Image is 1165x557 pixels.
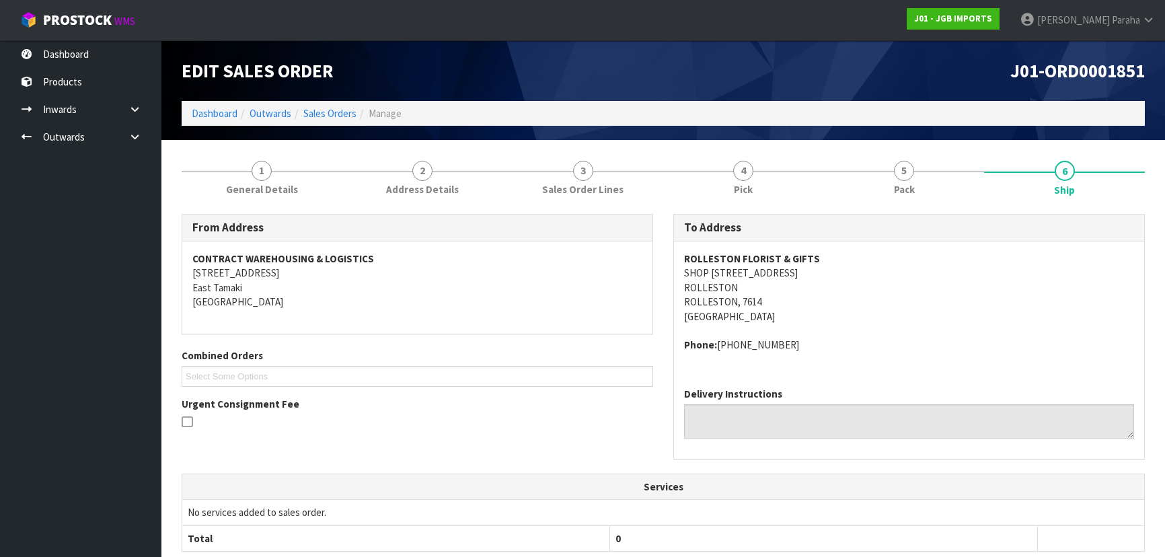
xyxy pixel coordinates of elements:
[907,8,1000,30] a: J01 - JGB IMPORTS
[914,13,992,24] strong: J01 - JGB IMPORTS
[542,182,624,196] span: Sales Order Lines
[182,59,333,82] span: Edit Sales Order
[684,252,1134,324] address: SHOP [STREET_ADDRESS] ROLLESTON ROLLESTON, 7614 [GEOGRAPHIC_DATA]
[182,348,263,363] label: Combined Orders
[1112,13,1140,26] span: Paraha
[226,182,298,196] span: General Details
[303,107,356,120] a: Sales Orders
[684,338,1134,352] address: [PHONE_NUMBER]
[250,107,291,120] a: Outwards
[684,387,782,401] label: Delivery Instructions
[192,252,642,309] address: [STREET_ADDRESS] East Tamaki [GEOGRAPHIC_DATA]
[182,474,1144,500] th: Services
[114,15,135,28] small: WMS
[386,182,459,196] span: Address Details
[1037,13,1110,26] span: [PERSON_NAME]
[412,161,433,181] span: 2
[1055,161,1075,181] span: 6
[20,11,37,28] img: cube-alt.png
[182,500,1144,525] td: No services added to sales order.
[252,161,272,181] span: 1
[192,252,374,265] strong: CONTRACT WAREHOUSING & LOGISTICS
[684,221,1134,234] h3: To Address
[894,182,915,196] span: Pack
[43,11,112,29] span: ProStock
[684,252,820,265] strong: ROLLESTON FLORIST & GIFTS
[192,221,642,234] h3: From Address
[192,107,237,120] a: Dashboard
[684,338,717,351] strong: phone
[1010,59,1145,82] span: J01-ORD0001851
[615,532,621,545] span: 0
[573,161,593,181] span: 3
[734,182,753,196] span: Pick
[1054,183,1075,197] span: Ship
[733,161,753,181] span: 4
[182,397,299,411] label: Urgent Consignment Fee
[182,525,610,551] th: Total
[369,107,402,120] span: Manage
[894,161,914,181] span: 5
